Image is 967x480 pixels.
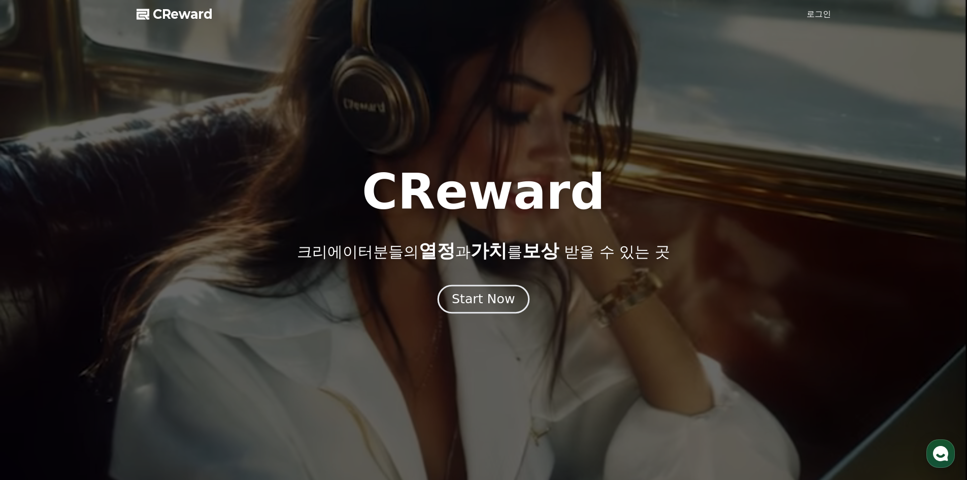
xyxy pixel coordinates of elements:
[297,241,670,261] p: 크리에이터분들의 과 를 받을 수 있는 곳
[452,291,515,308] div: Start Now
[3,322,67,347] a: 홈
[137,6,213,22] a: CReward
[362,168,605,216] h1: CReward
[438,284,529,313] button: Start Now
[32,337,38,345] span: 홈
[440,296,527,305] a: Start Now
[93,338,105,346] span: 대화
[522,240,559,261] span: 보상
[157,337,169,345] span: 설정
[807,8,831,20] a: 로그인
[67,322,131,347] a: 대화
[419,240,455,261] span: 열정
[153,6,213,22] span: CReward
[131,322,195,347] a: 설정
[471,240,507,261] span: 가치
